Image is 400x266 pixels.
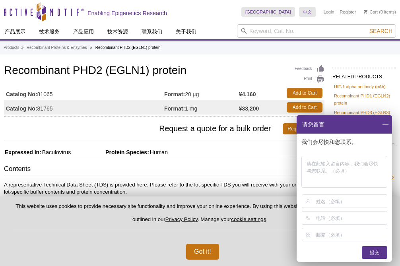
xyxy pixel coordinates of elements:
p: 我们会尽快和您联系。 [301,138,389,146]
a: Login [324,9,334,15]
button: Got it! [186,244,219,260]
a: HIF-1 alpha antibody (pAb) [334,83,386,90]
a: Request Quote [283,123,324,134]
input: 姓名（必填） [316,195,386,208]
span: Expressed In: [4,149,41,155]
td: 81065 [4,86,164,100]
td: 81765 [4,100,164,115]
h2: RELATED PRODUCTS [332,68,396,82]
li: » [90,45,92,50]
li: | [336,7,338,17]
span: Request a quote for a bulk order [4,123,283,134]
input: 邮箱（必填） [316,228,386,241]
span: Baculovirus [41,149,71,155]
strong: Catalog No: [6,105,37,112]
a: Recombinant PHD3 (EGLN3) protein [334,109,394,123]
button: cookie settings [231,216,266,222]
a: Recombinant PHD1 (EGLN2) protein [334,92,394,107]
input: Keyword, Cat. No. [237,24,396,38]
a: Products [4,44,19,51]
a: 产品应用 [68,24,99,39]
h3: Contents [4,164,324,175]
p: This website uses cookies to provide necessary site functionality and improve your online experie... [13,203,387,229]
a: 中文 [299,7,316,17]
a: Feedback [295,64,324,73]
strong: Catalog No: [6,91,37,98]
strong: ¥33,200 [239,105,259,112]
a: Add to Cart [287,102,322,113]
span: 请您留言 [301,115,324,134]
h1: Recombinant PHD2 (EGLN1) protein [4,64,324,78]
a: [GEOGRAPHIC_DATA] [241,7,295,17]
span: Search [369,28,392,34]
a: 关于我们 [171,24,201,39]
button: Search [367,27,395,35]
a: Print [295,75,324,84]
a: Register [340,9,356,15]
input: 电话（必填） [316,212,386,224]
a: Cart [364,9,378,15]
td: 20 µg [164,86,239,100]
img: Your Cart [364,10,367,14]
li: » [21,45,23,50]
strong: Format: [164,105,185,112]
a: 技术服务 [34,24,64,39]
h2: Enabling Epigenetics Research [87,10,167,17]
li: Recombinant PHD2 (EGLN1) protein [95,45,161,50]
a: Recombinant Proteins & Enzymes [27,44,87,51]
strong: Format: [164,91,185,98]
span: Protein Species: [72,149,149,155]
li: (0 items) [364,7,396,17]
a: Add to Cart [287,88,322,98]
td: 1 mg [164,100,239,115]
div: 提交 [362,246,387,259]
p: A representative Technical Data Sheet (TDS) is provided here. Please refer to the lot-specific TD... [4,181,324,196]
strong: ¥4,160 [239,91,256,98]
a: 技术资源 [103,24,133,39]
a: Privacy Policy [165,216,198,222]
span: Human [149,149,168,155]
a: 联系我们 [137,24,167,39]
